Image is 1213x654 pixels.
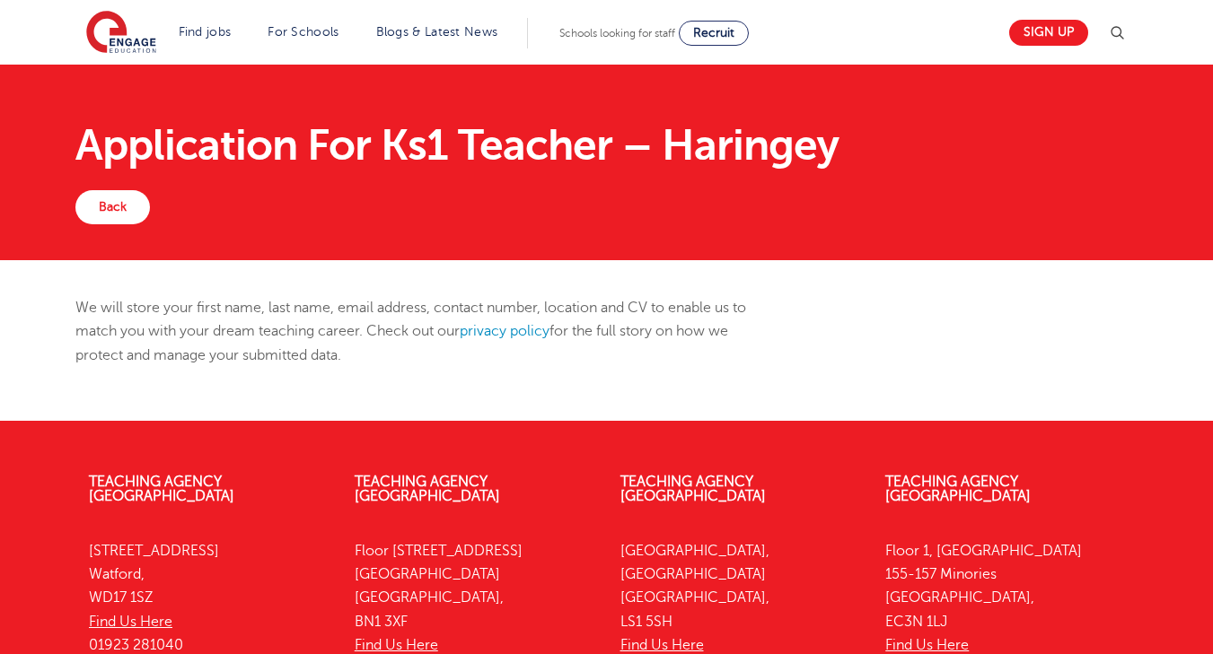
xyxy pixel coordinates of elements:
[179,25,232,39] a: Find jobs
[885,474,1031,504] a: Teaching Agency [GEOGRAPHIC_DATA]
[89,474,234,504] a: Teaching Agency [GEOGRAPHIC_DATA]
[460,323,549,339] a: privacy policy
[355,474,500,504] a: Teaching Agency [GEOGRAPHIC_DATA]
[75,124,1138,167] h1: Application For Ks1 Teacher – Haringey
[86,11,156,56] img: Engage Education
[620,637,704,653] a: Find Us Here
[75,296,775,367] p: We will store your first name, last name, email address, contact number, location and CV to enabl...
[693,26,734,39] span: Recruit
[1009,20,1088,46] a: Sign up
[679,21,749,46] a: Recruit
[355,637,438,653] a: Find Us Here
[89,614,172,630] a: Find Us Here
[268,25,338,39] a: For Schools
[620,474,766,504] a: Teaching Agency [GEOGRAPHIC_DATA]
[376,25,498,39] a: Blogs & Latest News
[75,190,150,224] a: Back
[559,27,675,39] span: Schools looking for staff
[885,637,969,653] a: Find Us Here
